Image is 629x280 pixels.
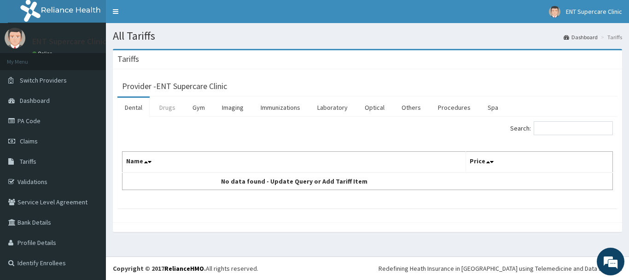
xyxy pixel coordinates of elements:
[164,264,204,273] a: RelianceHMO
[32,50,54,57] a: Online
[599,33,622,41] li: Tariffs
[357,98,392,117] a: Optical
[5,28,25,48] img: User Image
[48,52,155,64] div: Chat with us now
[20,76,67,84] span: Switch Providers
[117,98,150,117] a: Dental
[310,98,355,117] a: Laboratory
[5,184,175,216] textarea: Type your message and hit 'Enter'
[431,98,478,117] a: Procedures
[20,137,38,145] span: Claims
[566,7,622,16] span: ENT Supercare Clinic
[20,157,36,166] span: Tariffs
[549,6,560,18] img: User Image
[32,37,106,46] p: ENT Supercare Clinic
[564,33,598,41] a: Dashboard
[53,82,127,175] span: We're online!
[379,264,622,273] div: Redefining Heath Insurance in [GEOGRAPHIC_DATA] using Telemedicine and Data Science!
[510,121,613,135] label: Search:
[253,98,308,117] a: Immunizations
[122,152,466,173] th: Name
[117,55,139,63] h3: Tariffs
[122,82,227,90] h3: Provider - ENT Supercare Clinic
[534,121,613,135] input: Search:
[394,98,428,117] a: Others
[215,98,251,117] a: Imaging
[185,98,212,117] a: Gym
[152,98,183,117] a: Drugs
[106,256,629,280] footer: All rights reserved.
[17,46,37,69] img: d_794563401_company_1708531726252_794563401
[480,98,506,117] a: Spa
[466,152,613,173] th: Price
[122,173,466,190] td: No data found - Update Query or Add Tariff Item
[20,96,50,105] span: Dashboard
[151,5,173,27] div: Minimize live chat window
[113,30,622,42] h1: All Tariffs
[113,264,206,273] strong: Copyright © 2017 .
